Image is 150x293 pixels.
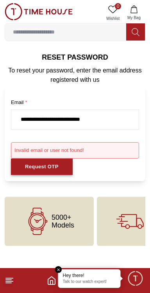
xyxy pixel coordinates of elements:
[124,15,144,21] span: My Bag
[55,266,62,273] em: Close tooltip
[63,272,116,279] div: Hey there!
[63,279,116,285] p: Talk to our watch expert!
[14,147,136,154] div: Invalid email or user not found!
[52,214,74,229] span: 5000+ Models
[11,159,73,175] button: Request OTP
[5,3,73,20] img: ...
[103,16,123,21] span: Wishlist
[11,99,139,106] label: Email
[25,162,59,171] div: Request OTP
[5,66,145,85] p: To reset your password, enter the email address registered with us
[47,276,56,285] a: Home
[115,3,121,9] span: 0
[123,3,145,23] button: My Bag
[127,270,144,287] div: Chat Widget
[5,52,145,63] h6: Reset Password
[103,3,123,23] a: 0Wishlist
